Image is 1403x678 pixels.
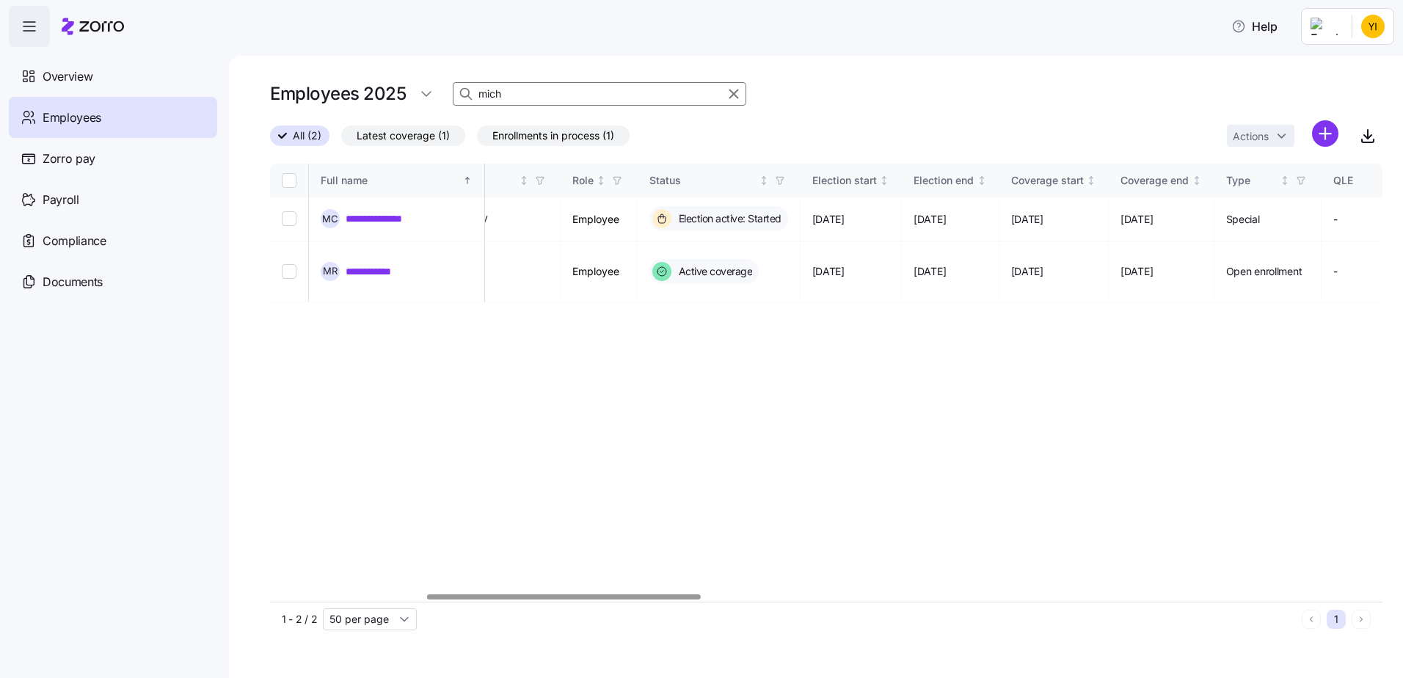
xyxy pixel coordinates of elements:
[812,212,845,227] span: [DATE]
[1192,175,1202,186] div: Not sorted
[1120,212,1153,227] span: [DATE]
[453,82,746,106] input: Search Employees
[1312,120,1338,147] svg: add icon
[323,266,338,276] span: M R
[649,172,757,189] div: Status
[977,175,987,186] div: Not sorted
[572,172,594,189] div: Role
[812,264,845,279] span: [DATE]
[43,68,92,86] span: Overview
[674,211,781,226] span: Election active: Started
[1226,212,1260,227] span: Special
[1011,264,1043,279] span: [DATE]
[914,264,946,279] span: [DATE]
[361,211,488,225] span: Waiting for benefit eligibility
[1227,125,1294,147] button: Actions
[1086,175,1096,186] div: Not sorted
[357,126,450,145] span: Latest coverage (1)
[462,175,473,186] div: Sorted ascending
[1220,12,1289,41] button: Help
[43,109,101,127] span: Employees
[1311,18,1340,35] img: Employer logo
[270,82,406,105] h1: Employees 2025
[9,220,217,261] a: Compliance
[9,56,217,97] a: Overview
[1109,164,1214,197] th: Coverage endNot sorted
[561,241,638,302] td: Employee
[43,191,79,209] span: Payroll
[1361,15,1385,38] img: 58bf486cf3c66a19402657e6b7d52db7
[492,126,614,145] span: Enrollments in process (1)
[1011,172,1084,189] div: Coverage start
[638,164,801,197] th: StatusNot sorted
[914,212,946,227] span: [DATE]
[322,214,338,224] span: M C
[674,264,753,279] span: Active coverage
[914,172,974,189] div: Election end
[9,97,217,138] a: Employees
[1226,172,1278,189] div: Type
[812,172,877,189] div: Election start
[999,164,1109,197] th: Coverage startNot sorted
[1120,264,1153,279] span: [DATE]
[293,126,321,145] span: All (2)
[1226,264,1302,279] span: Open enrollment
[596,175,606,186] div: Not sorted
[519,175,529,186] div: Not sorted
[43,232,106,250] span: Compliance
[43,273,103,291] span: Documents
[561,164,638,197] th: RoleNot sorted
[1120,172,1189,189] div: Coverage end
[1352,610,1371,629] button: Next page
[321,172,460,189] div: Full name
[1302,610,1321,629] button: Previous page
[9,261,217,302] a: Documents
[561,197,638,241] td: Employee
[1011,212,1043,227] span: [DATE]
[282,211,296,226] input: Select record 1
[1327,610,1346,629] button: 1
[309,164,485,197] th: Full nameSorted ascending
[282,264,296,279] input: Select record 2
[879,175,889,186] div: Not sorted
[1231,18,1278,35] span: Help
[1280,175,1290,186] div: Not sorted
[282,173,296,188] input: Select all records
[9,179,217,220] a: Payroll
[1214,164,1322,197] th: TypeNot sorted
[9,138,217,179] a: Zorro pay
[759,175,769,186] div: Not sorted
[43,150,95,168] span: Zorro pay
[902,164,999,197] th: Election endNot sorted
[801,164,903,197] th: Election startNot sorted
[282,612,317,627] span: 1 - 2 / 2
[1233,131,1269,142] span: Actions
